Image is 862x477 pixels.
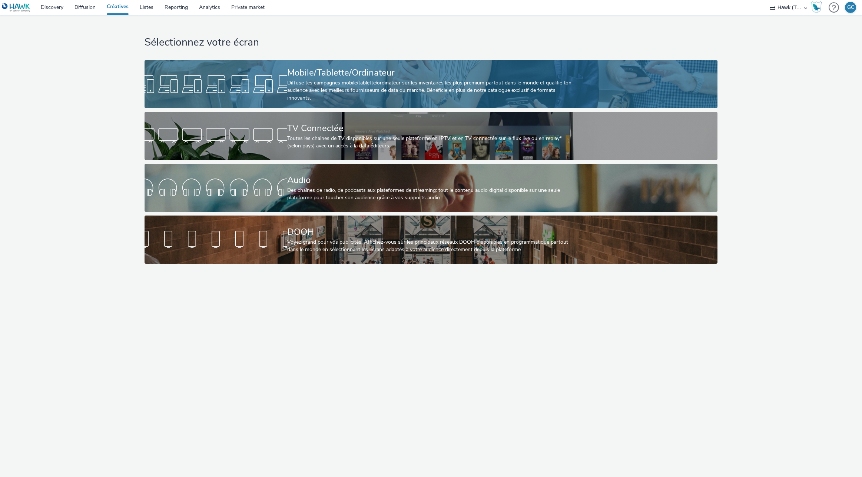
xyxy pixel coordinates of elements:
[287,226,572,238] div: DOOH
[145,60,717,108] a: Mobile/Tablette/OrdinateurDiffuse tes campagnes mobile/tablette/ordinateur sur les inventaires le...
[847,2,854,13] div: GC
[811,1,825,13] a: Hawk Academy
[145,112,717,160] a: TV ConnectéeToutes les chaines de TV disponibles sur une seule plateforme en IPTV et en TV connec...
[145,36,717,50] h1: Sélectionnez votre écran
[811,1,822,13] img: Hawk Academy
[145,216,717,264] a: DOOHVoyez grand pour vos publicités! Affichez-vous sur les principaux réseaux DOOH disponibles en...
[287,238,572,254] div: Voyez grand pour vos publicités! Affichez-vous sur les principaux réseaux DOOH disponibles en pro...
[287,187,572,202] div: Des chaînes de radio, de podcasts aux plateformes de streaming: tout le contenu audio digital dis...
[287,135,572,150] div: Toutes les chaines de TV disponibles sur une seule plateforme en IPTV et en TV connectée sur le f...
[145,164,717,212] a: AudioDes chaînes de radio, de podcasts aux plateformes de streaming: tout le contenu audio digita...
[287,122,572,135] div: TV Connectée
[287,174,572,187] div: Audio
[2,3,30,12] img: undefined Logo
[287,79,572,102] div: Diffuse tes campagnes mobile/tablette/ordinateur sur les inventaires les plus premium partout dan...
[287,66,572,79] div: Mobile/Tablette/Ordinateur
